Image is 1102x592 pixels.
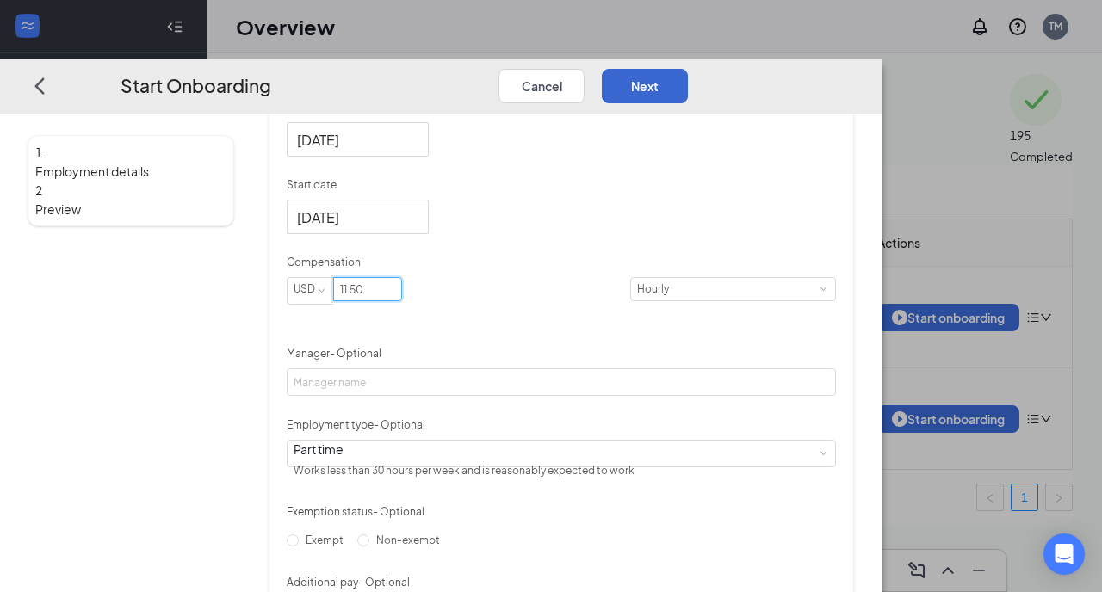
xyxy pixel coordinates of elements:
div: [object Object] [294,441,647,484]
input: Oct 23, 2025 [297,206,415,227]
div: Hourly [637,278,681,300]
div: Works less than 30 hours per week and is reasonably expected to work [294,458,635,484]
span: - Optional [330,347,381,360]
button: Cancel [498,68,585,102]
span: - Optional [373,505,424,518]
p: Exemption status [287,504,836,520]
input: Amount [334,278,401,300]
div: Part time [294,441,635,458]
p: Start date [287,177,836,193]
p: Manager [287,346,836,361]
span: Employment details [35,162,226,181]
p: Compensation [287,255,836,270]
span: Exempt [299,533,350,546]
h3: Start Onboarding [121,71,271,100]
p: Additional pay [287,575,836,590]
p: Employment type [287,417,836,433]
input: Manager name [287,368,836,396]
p: Hired date [287,100,836,115]
span: Non-exempt [369,533,447,546]
div: Open Intercom Messenger [1043,533,1085,575]
span: - Optional [374,418,425,431]
span: - Optional [358,576,410,589]
span: 2 [35,182,42,198]
button: Next [602,68,688,102]
div: USD [294,278,327,300]
span: 1 [35,145,42,160]
input: Oct 15, 2025 [297,128,415,150]
span: Preview [35,200,226,219]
